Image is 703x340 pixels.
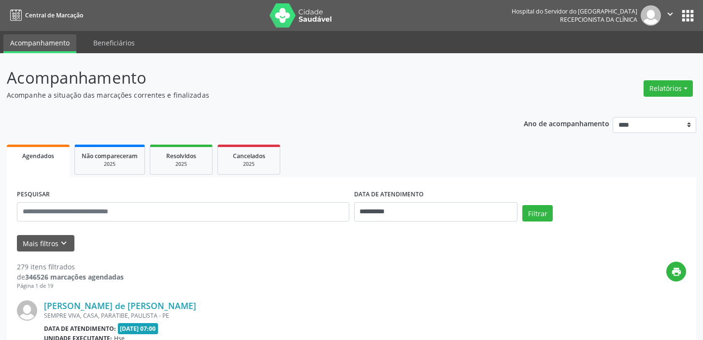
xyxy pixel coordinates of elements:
button: print [666,262,686,281]
span: Resolvidos [166,152,196,160]
span: Cancelados [233,152,265,160]
i: print [671,266,682,277]
a: Beneficiários [86,34,142,51]
i:  [665,9,675,19]
button: Mais filtroskeyboard_arrow_down [17,235,74,252]
img: img [17,300,37,321]
span: Recepcionista da clínica [560,15,637,24]
div: 279 itens filtrados [17,262,124,272]
b: Data de atendimento: [44,325,116,333]
div: de [17,272,124,282]
a: [PERSON_NAME] de [PERSON_NAME] [44,300,196,311]
div: 2025 [157,161,205,168]
button: Filtrar [522,205,553,222]
i: keyboard_arrow_down [58,238,69,249]
a: Acompanhamento [3,34,76,53]
span: Agendados [22,152,54,160]
strong: 346526 marcações agendadas [25,272,124,281]
span: Não compareceram [82,152,138,160]
button: apps [679,7,696,24]
div: Hospital do Servidor do [GEOGRAPHIC_DATA] [512,7,637,15]
p: Ano de acompanhamento [524,117,609,129]
img: img [641,5,661,26]
span: Central de Marcação [25,11,83,19]
label: DATA DE ATENDIMENTO [354,187,424,202]
span: [DATE] 07:00 [118,323,158,334]
div: 2025 [82,161,138,168]
button:  [661,5,679,26]
p: Acompanhamento [7,66,489,90]
a: Central de Marcação [7,7,83,23]
p: Acompanhe a situação das marcações correntes e finalizadas [7,90,489,100]
div: SEMPRE VIVA, CASA, PARATIBE, PAULISTA - PE [44,311,541,320]
label: PESQUISAR [17,187,50,202]
button: Relatórios [644,80,693,97]
div: Página 1 de 19 [17,282,124,290]
div: 2025 [225,161,273,168]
